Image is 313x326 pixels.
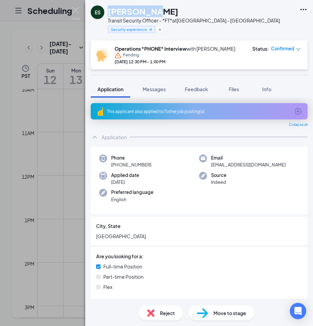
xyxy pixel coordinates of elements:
[213,309,246,317] span: Move to stage
[107,109,290,114] div: This applicant also applied to 7 other job posting(s)
[111,154,151,161] span: Phone
[143,86,166,92] span: Messages
[211,179,226,185] span: Indeed
[296,47,301,52] span: down
[111,161,151,168] span: [PHONE_NUMBER]
[103,273,144,280] span: Part-time Position
[211,161,286,168] span: [EMAIL_ADDRESS][DOMAIN_NAME]
[262,86,271,92] span: Info
[103,283,113,291] span: Flex
[108,5,178,17] h1: [PERSON_NAME]
[148,27,153,32] svg: Cross
[115,52,121,59] svg: Warning
[98,86,123,92] span: Application
[211,154,286,161] span: Email
[111,179,139,185] span: [DATE]
[160,309,175,317] span: Reject
[229,86,239,92] span: Files
[96,232,302,240] span: [GEOGRAPHIC_DATA]
[111,27,147,32] span: Security experience
[290,303,306,319] div: Open Intercom Messenger
[111,172,139,179] span: Applied date
[111,189,153,196] span: Preferred language
[211,172,226,179] span: Source
[96,252,144,260] span: Are you looking for a:
[271,45,294,52] span: Confirmed
[115,59,235,65] div: [DATE] 12:30 PM - 1:00 PM
[252,45,269,52] div: Status :
[95,9,101,16] div: ES
[185,86,208,92] span: Feedback
[91,133,99,141] svg: ChevronUp
[103,263,142,270] span: Full-time Position
[123,52,139,59] span: Pending
[156,26,164,33] button: Plus
[115,46,187,52] b: Operations *PHONE* Interview
[102,134,127,141] div: Application
[115,45,235,52] div: with [PERSON_NAME]
[96,222,121,230] span: City, State
[111,196,153,203] span: English
[289,122,308,128] span: Collapse all
[108,17,280,24] div: Transit Security Officer - *FT* at [GEOGRAPHIC_DATA] - [GEOGRAPHIC_DATA]
[299,5,308,14] svg: Ellipses
[158,28,162,32] svg: Plus
[294,107,302,115] svg: ArrowCircle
